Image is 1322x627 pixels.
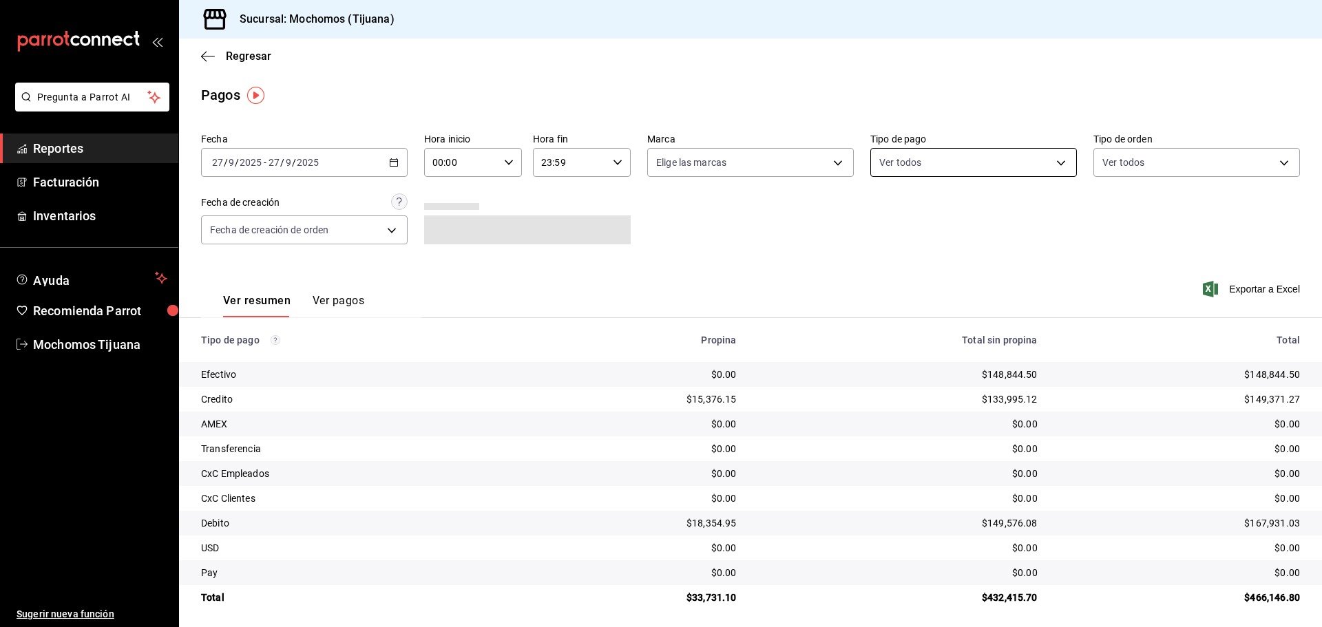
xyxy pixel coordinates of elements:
[223,294,291,317] button: Ver resumen
[151,36,162,47] button: open_drawer_menu
[758,566,1037,580] div: $0.00
[536,417,737,431] div: $0.00
[1060,467,1300,480] div: $0.00
[211,157,224,168] input: --
[201,368,514,381] div: Efectivo
[758,467,1037,480] div: $0.00
[1060,591,1300,604] div: $466,146.80
[1060,442,1300,456] div: $0.00
[1060,491,1300,505] div: $0.00
[536,368,737,381] div: $0.00
[268,157,280,168] input: --
[296,157,319,168] input: ----
[224,157,228,168] span: /
[536,392,737,406] div: $15,376.15
[1060,566,1300,580] div: $0.00
[292,157,296,168] span: /
[201,491,514,505] div: CxC Clientes
[1060,392,1300,406] div: $149,371.27
[1206,281,1300,297] button: Exportar a Excel
[210,223,328,237] span: Fecha de creación de orden
[758,491,1037,505] div: $0.00
[271,335,280,345] svg: Los pagos realizados con Pay y otras terminales son montos brutos.
[33,139,167,158] span: Reportes
[879,156,921,169] span: Ver todos
[533,134,631,144] label: Hora fin
[201,541,514,555] div: USD
[536,491,737,505] div: $0.00
[656,156,726,169] span: Elige las marcas
[37,90,148,105] span: Pregunta a Parrot AI
[201,195,280,210] div: Fecha de creación
[33,173,167,191] span: Facturación
[536,442,737,456] div: $0.00
[758,417,1037,431] div: $0.00
[758,516,1037,530] div: $149,576.08
[758,368,1037,381] div: $148,844.50
[17,607,167,621] span: Sugerir nueva función
[201,134,408,144] label: Fecha
[536,516,737,530] div: $18,354.95
[280,157,284,168] span: /
[201,85,240,105] div: Pagos
[870,134,1077,144] label: Tipo de pago
[228,157,235,168] input: --
[1060,516,1300,530] div: $167,931.03
[758,334,1037,346] div: Total sin propina
[536,566,737,580] div: $0.00
[201,442,514,456] div: Transferencia
[33,301,167,320] span: Recomienda Parrot
[758,541,1037,555] div: $0.00
[1102,156,1144,169] span: Ver todos
[536,541,737,555] div: $0.00
[647,134,854,144] label: Marca
[10,100,169,114] a: Pregunta a Parrot AI
[1093,134,1300,144] label: Tipo de orden
[758,591,1037,604] div: $432,415.70
[239,157,262,168] input: ----
[201,50,271,63] button: Regresar
[229,11,395,28] h3: Sucursal: Mochomos (Tijuana)
[424,134,522,144] label: Hora inicio
[536,591,737,604] div: $33,731.10
[201,417,514,431] div: AMEX
[33,206,167,225] span: Inventarios
[201,334,514,346] div: Tipo de pago
[758,442,1037,456] div: $0.00
[201,591,514,604] div: Total
[223,294,364,317] div: navigation tabs
[536,334,737,346] div: Propina
[1060,334,1300,346] div: Total
[201,566,514,580] div: Pay
[226,50,271,63] span: Regresar
[264,157,266,168] span: -
[313,294,364,317] button: Ver pagos
[15,83,169,111] button: Pregunta a Parrot AI
[536,467,737,480] div: $0.00
[1060,417,1300,431] div: $0.00
[33,335,167,354] span: Mochomos Tijuana
[201,467,514,480] div: CxC Empleados
[33,270,149,286] span: Ayuda
[758,392,1037,406] div: $133,995.12
[201,392,514,406] div: Credito
[235,157,239,168] span: /
[1060,541,1300,555] div: $0.00
[201,516,514,530] div: Debito
[285,157,292,168] input: --
[247,87,264,104] img: Tooltip marker
[1060,368,1300,381] div: $148,844.50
